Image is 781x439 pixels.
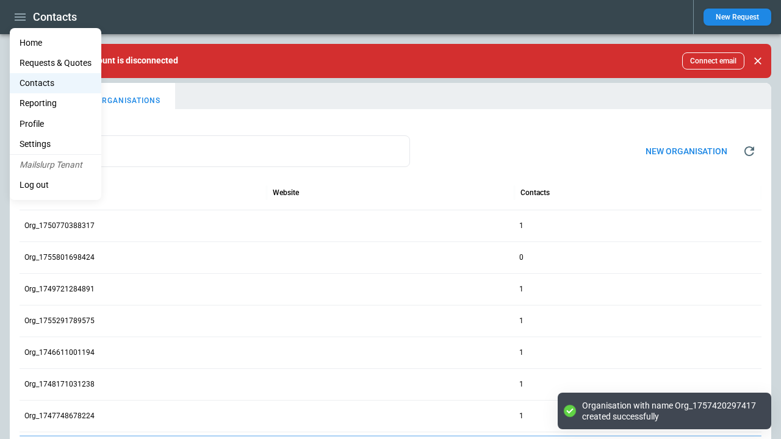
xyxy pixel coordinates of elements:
[10,175,101,195] li: Log out
[10,73,101,93] a: Contacts
[10,134,101,154] a: Settings
[10,93,101,113] a: Reporting
[10,33,101,53] a: Home
[10,155,101,175] li: Mailslurp Tenant
[10,53,101,73] a: Requests & Quotes
[582,400,759,422] div: Organisation with name Org_1757420297417 created successfully
[10,114,101,134] a: Profile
